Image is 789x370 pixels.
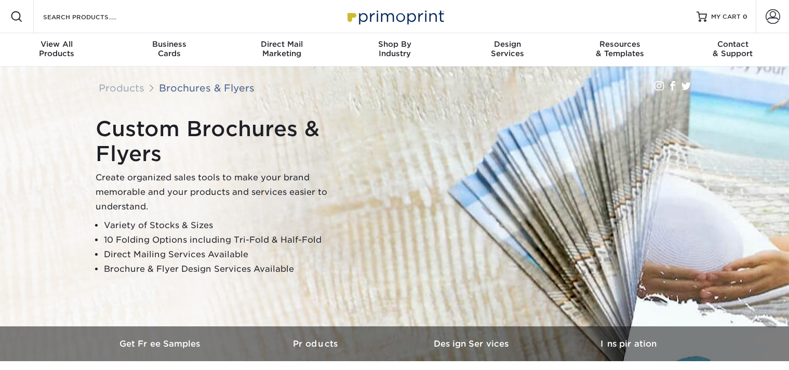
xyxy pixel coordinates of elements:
span: Resources [564,39,676,49]
img: Primoprint [343,5,447,28]
div: Industry [338,39,451,58]
p: Create organized sales tools to make your brand memorable and your products and services easier t... [96,170,355,214]
a: Contact& Support [676,33,789,67]
div: Marketing [225,39,338,58]
li: Brochure & Flyer Design Services Available [104,262,355,276]
h3: Design Services [395,339,551,349]
h3: Inspiration [551,339,706,349]
a: Brochures & Flyers [159,82,255,94]
a: Resources& Templates [564,33,676,67]
span: Business [113,39,225,49]
a: DesignServices [451,33,564,67]
li: Variety of Stocks & Sizes [104,218,355,233]
h3: Get Free Samples [83,339,239,349]
span: Shop By [338,39,451,49]
div: & Templates [564,39,676,58]
a: Products [99,82,144,94]
li: 10 Folding Options including Tri-Fold & Half-Fold [104,233,355,247]
a: Get Free Samples [83,326,239,361]
span: Contact [676,39,789,49]
div: Cards [113,39,225,58]
h1: Custom Brochures & Flyers [96,116,355,166]
a: BusinessCards [113,33,225,67]
li: Direct Mailing Services Available [104,247,355,262]
a: Design Services [395,326,551,361]
a: Direct MailMarketing [225,33,338,67]
span: MY CART [711,12,741,21]
h3: Products [239,339,395,349]
div: Services [451,39,564,58]
a: Products [239,326,395,361]
input: SEARCH PRODUCTS..... [42,10,143,23]
span: Design [451,39,564,49]
span: 0 [743,13,747,20]
a: Inspiration [551,326,706,361]
span: Direct Mail [225,39,338,49]
a: Shop ByIndustry [338,33,451,67]
div: & Support [676,39,789,58]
